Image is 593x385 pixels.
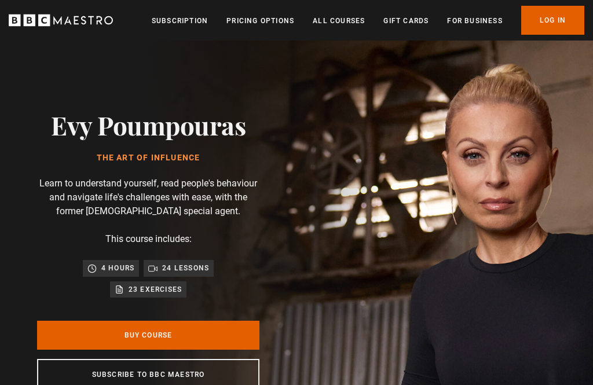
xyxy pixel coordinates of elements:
p: 24 lessons [162,262,209,274]
a: Subscription [152,15,208,27]
a: Gift Cards [383,15,429,27]
p: This course includes: [105,232,192,246]
nav: Primary [152,6,584,35]
h2: Evy Poumpouras [51,110,246,140]
a: Log In [521,6,584,35]
a: For business [447,15,502,27]
p: Learn to understand yourself, read people's behaviour and navigate life's challenges with ease, w... [37,177,259,218]
h1: The Art of Influence [51,153,246,163]
svg: BBC Maestro [9,12,113,29]
p: 23 exercises [129,284,182,295]
a: All Courses [313,15,365,27]
a: Buy Course [37,321,259,350]
p: 4 hours [101,262,134,274]
a: Pricing Options [226,15,294,27]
